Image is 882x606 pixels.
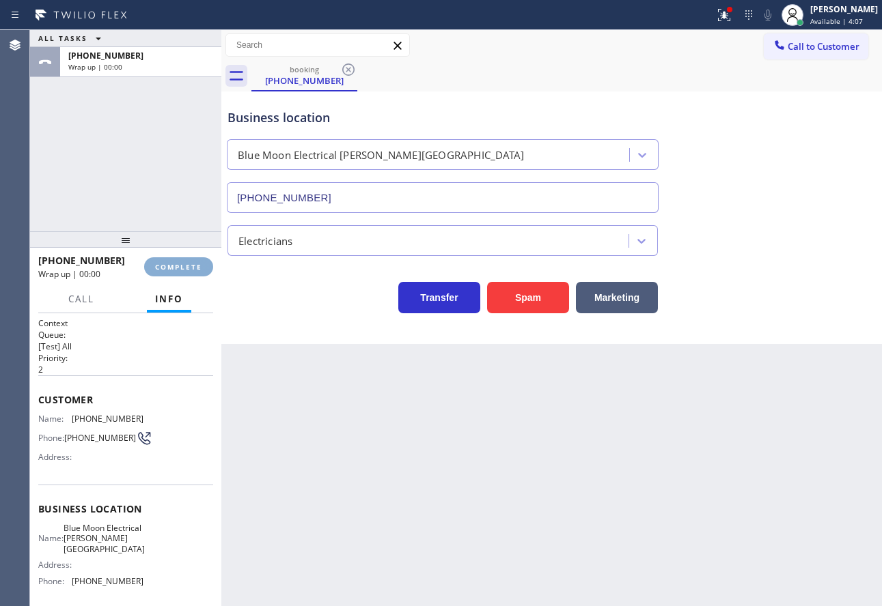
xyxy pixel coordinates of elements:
[788,40,859,53] span: Call to Customer
[147,286,191,313] button: Info
[38,341,213,352] p: [Test] All
[38,560,74,570] span: Address:
[487,282,569,313] button: Spam
[758,5,777,25] button: Mute
[226,34,409,56] input: Search
[60,286,102,313] button: Call
[38,268,100,280] span: Wrap up | 00:00
[38,414,72,424] span: Name:
[68,62,122,72] span: Wrap up | 00:00
[238,147,524,163] div: Blue Moon Electrical [PERSON_NAME][GEOGRAPHIC_DATA]
[810,16,863,26] span: Available | 4:07
[144,257,213,276] button: COMPLETE
[68,293,94,305] span: Call
[238,233,292,248] div: Electricians
[398,282,480,313] button: Transfer
[72,414,143,424] span: [PHONE_NUMBER]
[764,33,868,59] button: Call to Customer
[38,502,213,515] span: Business location
[810,3,878,15] div: [PERSON_NAME]
[38,452,74,462] span: Address:
[38,317,213,329] h1: Context
[228,109,658,127] div: Business location
[155,293,183,305] span: Info
[38,254,125,267] span: [PHONE_NUMBER]
[253,64,356,74] div: booking
[72,576,143,586] span: [PHONE_NUMBER]
[64,523,145,554] span: Blue Moon Electrical [PERSON_NAME][GEOGRAPHIC_DATA]
[155,262,202,272] span: COMPLETE
[38,33,87,43] span: ALL TASKS
[38,576,72,586] span: Phone:
[68,50,143,61] span: [PHONE_NUMBER]
[38,329,213,341] h2: Queue:
[253,74,356,87] div: [PHONE_NUMBER]
[38,352,213,364] h2: Priority:
[227,182,659,213] input: Phone Number
[576,282,658,313] button: Marketing
[38,393,213,406] span: Customer
[64,433,136,443] span: [PHONE_NUMBER]
[38,433,64,443] span: Phone:
[38,364,213,375] p: 2
[253,61,356,90] div: (818) 388-1882
[30,30,115,46] button: ALL TASKS
[38,533,64,543] span: Name:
